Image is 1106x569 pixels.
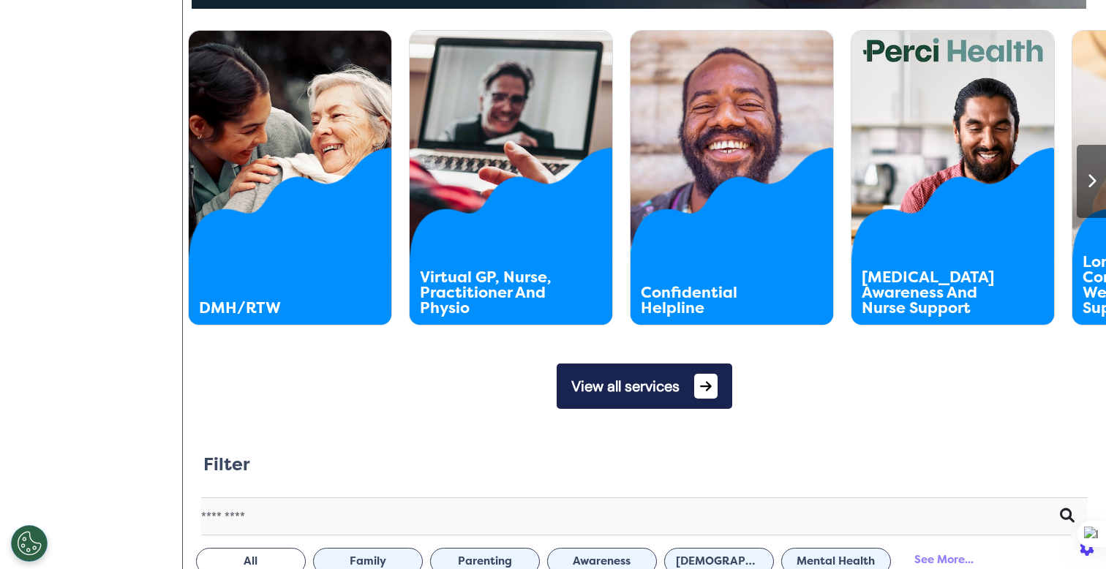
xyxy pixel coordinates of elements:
[199,301,341,316] div: DMH/RTW
[557,363,732,409] button: View all services
[862,270,1004,316] div: [MEDICAL_DATA] Awareness And Nurse Support
[420,270,562,316] div: Virtual GP, Nurse, Practitioner And Physio
[203,454,250,475] h2: Filter
[11,525,48,562] button: Open Preferences
[641,285,783,316] div: Confidential Helpline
